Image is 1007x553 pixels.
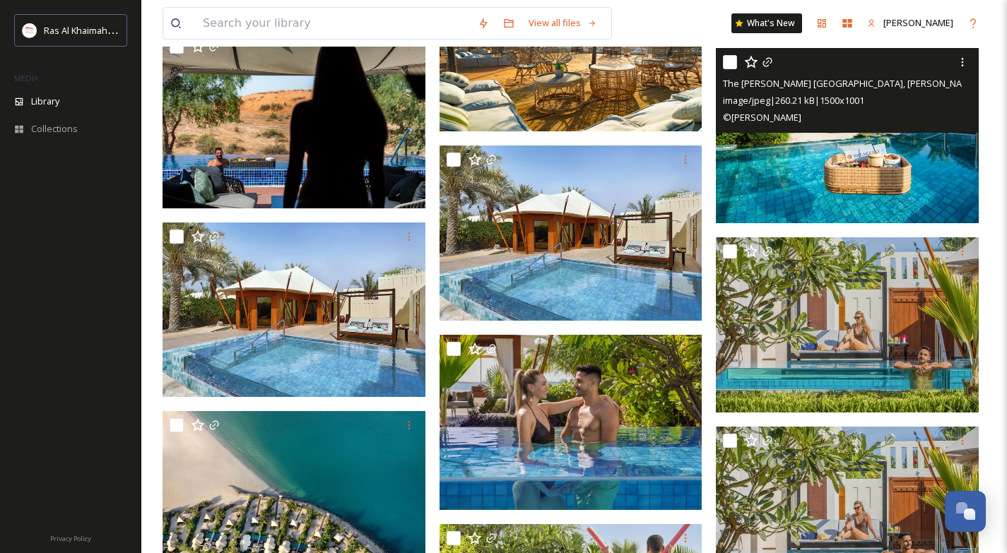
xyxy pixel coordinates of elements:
[440,335,702,510] img: The Ritz-Carlton Ras Al Khaimah, Al Hamra Beach resort Al Shamal Villa.jpg
[522,9,604,37] a: View all files
[723,111,801,124] span: © [PERSON_NAME]
[31,95,59,108] span: Library
[440,145,702,321] img: The Ritz-Carlton Ras Al Khaimah, Al Hamra Beach resort.jpg
[723,94,864,107] span: image/jpeg | 260.21 kB | 1500 x 1001
[163,32,425,208] img: Ritz Carlton Ras Al Khaimah Al Wadi -BD Desert Shoot.jpg
[196,8,471,39] input: Search your library
[163,222,425,397] img: The Ritz-Carlton Ras Al Khaimah, Al Hamra Beach resort.jpg
[883,16,953,29] span: [PERSON_NAME]
[23,23,37,37] img: Logo_RAKTDA_RGB-01.png
[44,23,244,37] span: Ras Al Khaimah Tourism Development Authority
[860,9,960,37] a: [PERSON_NAME]
[716,48,979,223] img: The Ritz-Carlton Ras Al Khaimah, Al Hamra Beach resort In-Villa Floating Breakfast.jpg
[50,534,91,543] span: Privacy Policy
[50,529,91,546] a: Privacy Policy
[731,13,802,33] a: What's New
[31,122,78,136] span: Collections
[716,237,979,412] img: The Ritz-Carlton Ras Al Khaimah, Al Hamra Beach resort Al Shamal Villa.jpg
[14,73,39,83] span: MEDIA
[945,491,986,532] button: Open Chat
